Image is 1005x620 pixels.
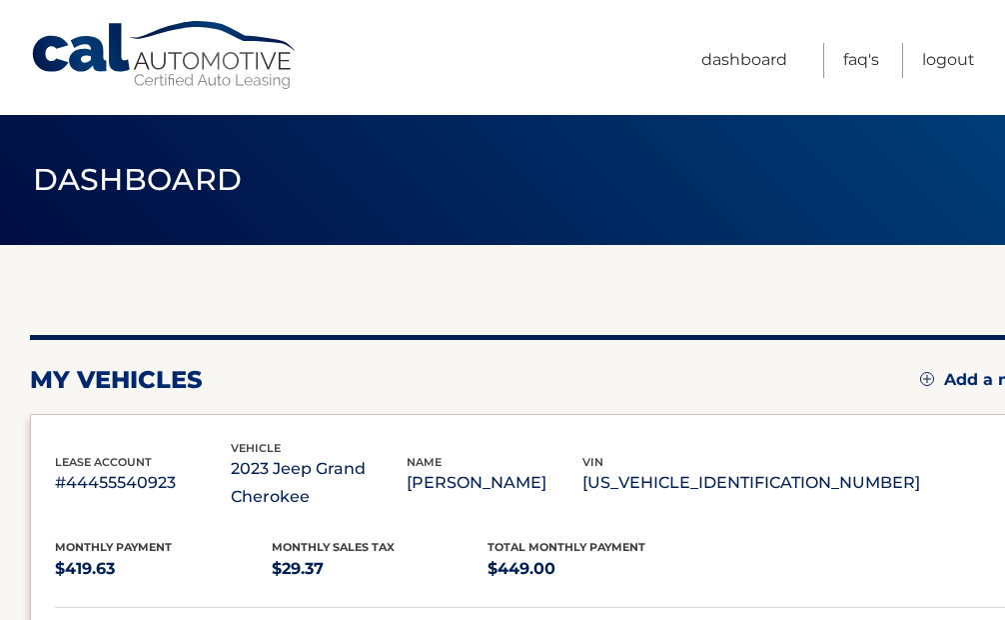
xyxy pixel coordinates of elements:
p: $419.63 [55,555,272,583]
a: Logout [922,43,975,78]
p: $449.00 [488,555,704,583]
span: Monthly Payment [55,540,172,554]
p: [US_VEHICLE_IDENTIFICATION_NUMBER] [582,469,920,497]
p: [PERSON_NAME] [407,469,582,497]
span: vehicle [231,441,281,455]
a: FAQ's [843,43,879,78]
p: $29.37 [272,555,489,583]
a: Dashboard [701,43,787,78]
span: name [407,455,442,469]
span: Total Monthly Payment [488,540,645,554]
span: Dashboard [33,161,243,198]
span: vin [582,455,603,469]
img: add.svg [920,372,934,386]
p: 2023 Jeep Grand Cherokee [231,455,407,511]
span: lease account [55,455,152,469]
span: Monthly sales Tax [272,540,395,554]
a: Cal Automotive [30,20,300,91]
p: #44455540923 [55,469,231,497]
h2: my vehicles [30,365,203,395]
